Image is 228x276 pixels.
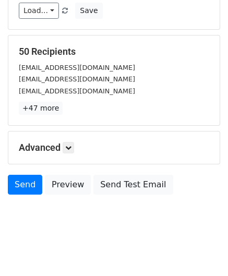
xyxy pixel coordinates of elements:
small: [EMAIL_ADDRESS][DOMAIN_NAME] [19,75,135,83]
h5: Advanced [19,142,209,153]
a: +47 more [19,102,63,115]
iframe: Chat Widget [176,226,228,276]
a: Send Test Email [93,175,173,195]
h5: 50 Recipients [19,46,209,57]
small: [EMAIL_ADDRESS][DOMAIN_NAME] [19,87,135,95]
a: Preview [45,175,91,195]
small: [EMAIL_ADDRESS][DOMAIN_NAME] [19,64,135,71]
a: Load... [19,3,59,19]
button: Save [75,3,102,19]
a: Send [8,175,42,195]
